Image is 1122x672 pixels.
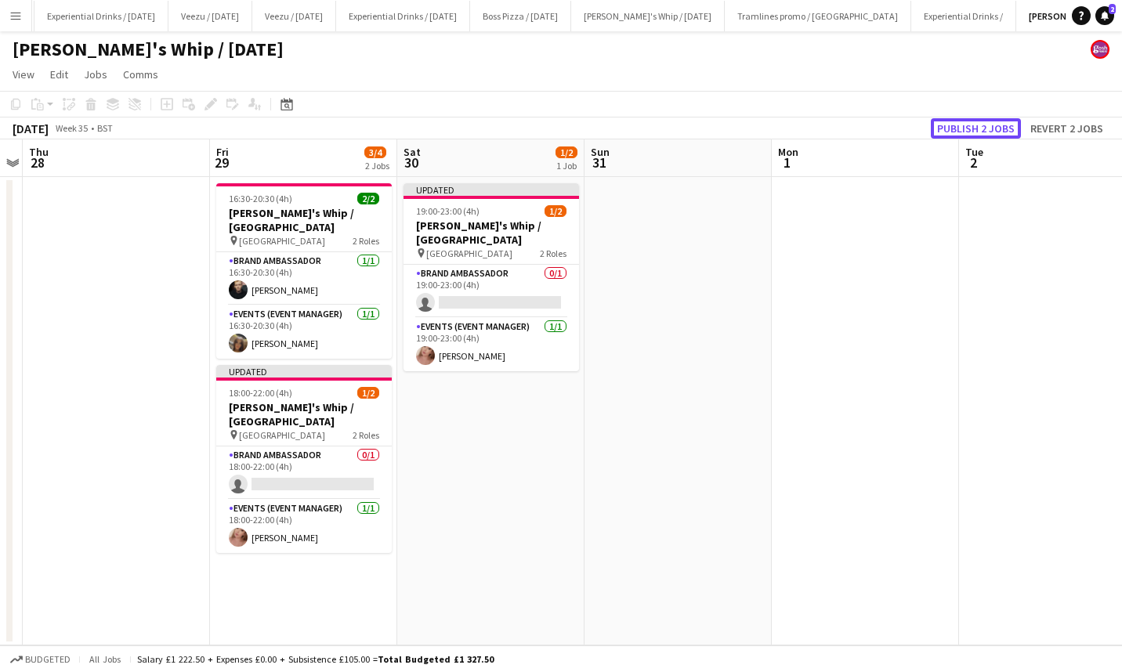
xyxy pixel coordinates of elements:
[52,122,91,134] span: Week 35
[50,67,68,81] span: Edit
[404,183,579,196] div: Updated
[29,145,49,159] span: Thu
[86,653,124,665] span: All jobs
[8,651,73,668] button: Budgeted
[776,154,798,172] span: 1
[545,205,566,217] span: 1/2
[123,67,158,81] span: Comms
[216,365,392,553] app-job-card: Updated18:00-22:00 (4h)1/2[PERSON_NAME]'s Whip / [GEOGRAPHIC_DATA] [GEOGRAPHIC_DATA]2 RolesBrand ...
[13,38,284,61] h1: [PERSON_NAME]'s Whip / [DATE]
[216,206,392,234] h3: [PERSON_NAME]'s Whip / [GEOGRAPHIC_DATA]
[1095,6,1114,25] a: 2
[911,1,1016,31] button: Experiential Drinks /
[426,247,512,259] span: [GEOGRAPHIC_DATA]
[556,146,577,158] span: 1/2
[216,183,392,359] app-job-card: 16:30-20:30 (4h)2/2[PERSON_NAME]'s Whip / [GEOGRAPHIC_DATA] [GEOGRAPHIC_DATA]2 RolesBrand Ambassa...
[416,205,480,217] span: 19:00-23:00 (4h)
[404,183,579,371] app-job-card: Updated19:00-23:00 (4h)1/2[PERSON_NAME]'s Whip / [GEOGRAPHIC_DATA] [GEOGRAPHIC_DATA]2 RolesBrand ...
[364,146,386,158] span: 3/4
[778,145,798,159] span: Mon
[963,154,983,172] span: 2
[27,154,49,172] span: 28
[239,235,325,247] span: [GEOGRAPHIC_DATA]
[229,387,292,399] span: 18:00-22:00 (4h)
[1091,40,1109,59] app-user-avatar: Gosh Promo UK
[401,154,421,172] span: 30
[357,193,379,204] span: 2/2
[931,118,1021,139] button: Publish 2 jobs
[137,653,494,665] div: Salary £1 222.50 + Expenses £0.00 + Subsistence £105.00 =
[1024,118,1109,139] button: Revert 2 jobs
[404,318,579,371] app-card-role: Events (Event Manager)1/119:00-23:00 (4h)[PERSON_NAME]
[97,122,113,134] div: BST
[25,654,71,665] span: Budgeted
[540,247,566,259] span: 2 Roles
[378,653,494,665] span: Total Budgeted £1 327.50
[404,145,421,159] span: Sat
[404,265,579,318] app-card-role: Brand Ambassador0/119:00-23:00 (4h)
[336,1,470,31] button: Experiential Drinks / [DATE]
[44,64,74,85] a: Edit
[1109,4,1116,14] span: 2
[84,67,107,81] span: Jobs
[252,1,336,31] button: Veezu / [DATE]
[216,500,392,553] app-card-role: Events (Event Manager)1/118:00-22:00 (4h)[PERSON_NAME]
[404,219,579,247] h3: [PERSON_NAME]'s Whip / [GEOGRAPHIC_DATA]
[216,400,392,428] h3: [PERSON_NAME]'s Whip / [GEOGRAPHIC_DATA]
[588,154,610,172] span: 31
[216,145,229,159] span: Fri
[6,64,41,85] a: View
[13,67,34,81] span: View
[591,145,610,159] span: Sun
[168,1,252,31] button: Veezu / [DATE]
[571,1,725,31] button: [PERSON_NAME]'s Whip / [DATE]
[216,365,392,378] div: Updated
[214,154,229,172] span: 29
[725,1,911,31] button: Tramlines promo / [GEOGRAPHIC_DATA]
[470,1,571,31] button: Boss Pizza / [DATE]
[216,446,392,500] app-card-role: Brand Ambassador0/118:00-22:00 (4h)
[117,64,165,85] a: Comms
[216,305,392,359] app-card-role: Events (Event Manager)1/116:30-20:30 (4h)[PERSON_NAME]
[34,1,168,31] button: Experiential Drinks / [DATE]
[965,145,983,159] span: Tue
[353,235,379,247] span: 2 Roles
[353,429,379,441] span: 2 Roles
[229,193,292,204] span: 16:30-20:30 (4h)
[357,387,379,399] span: 1/2
[239,429,325,441] span: [GEOGRAPHIC_DATA]
[13,121,49,136] div: [DATE]
[365,160,389,172] div: 2 Jobs
[556,160,577,172] div: 1 Job
[78,64,114,85] a: Jobs
[216,252,392,305] app-card-role: Brand Ambassador1/116:30-20:30 (4h)[PERSON_NAME]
